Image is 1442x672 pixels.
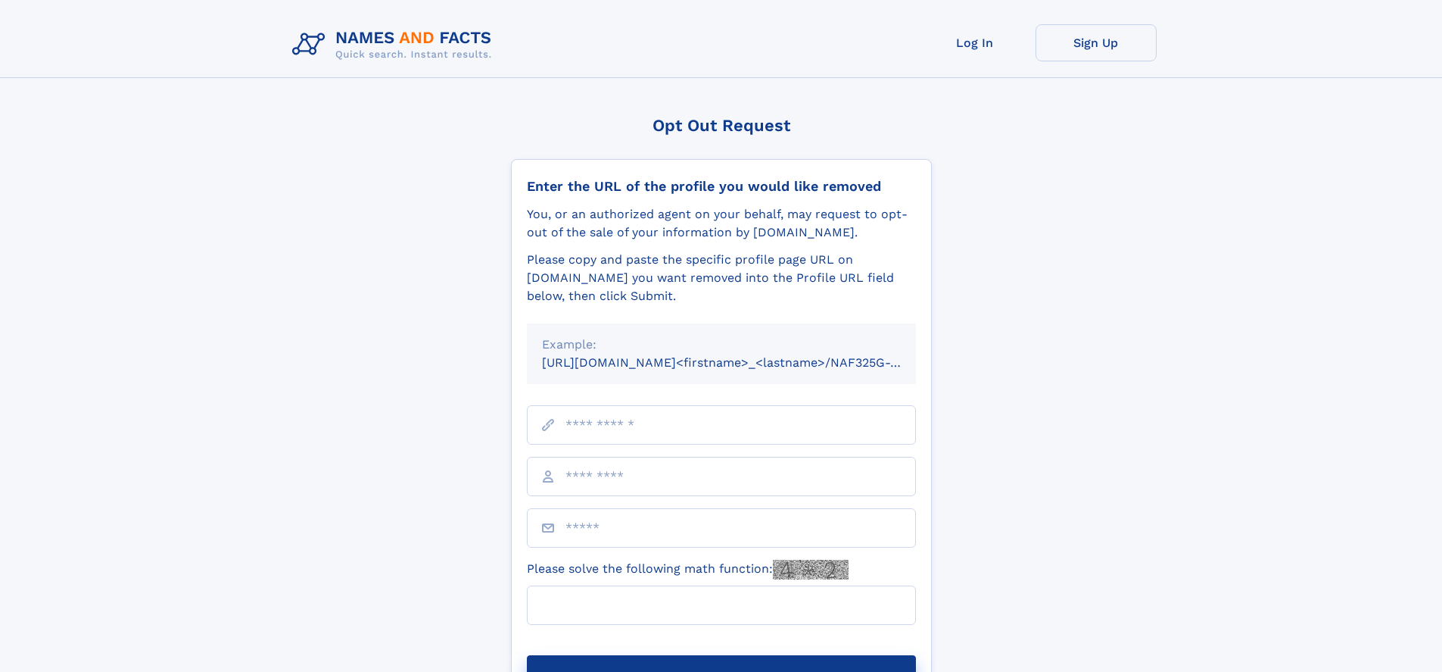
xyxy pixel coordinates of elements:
[527,178,916,195] div: Enter the URL of the profile you would like removed
[1036,24,1157,61] a: Sign Up
[527,205,916,242] div: You, or an authorized agent on your behalf, may request to opt-out of the sale of your informatio...
[286,24,504,65] img: Logo Names and Facts
[527,560,849,580] label: Please solve the following math function:
[511,116,932,135] div: Opt Out Request
[542,336,901,354] div: Example:
[527,251,916,305] div: Please copy and paste the specific profile page URL on [DOMAIN_NAME] you want removed into the Pr...
[542,355,945,370] small: [URL][DOMAIN_NAME]<firstname>_<lastname>/NAF325G-xxxxxxxx
[914,24,1036,61] a: Log In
